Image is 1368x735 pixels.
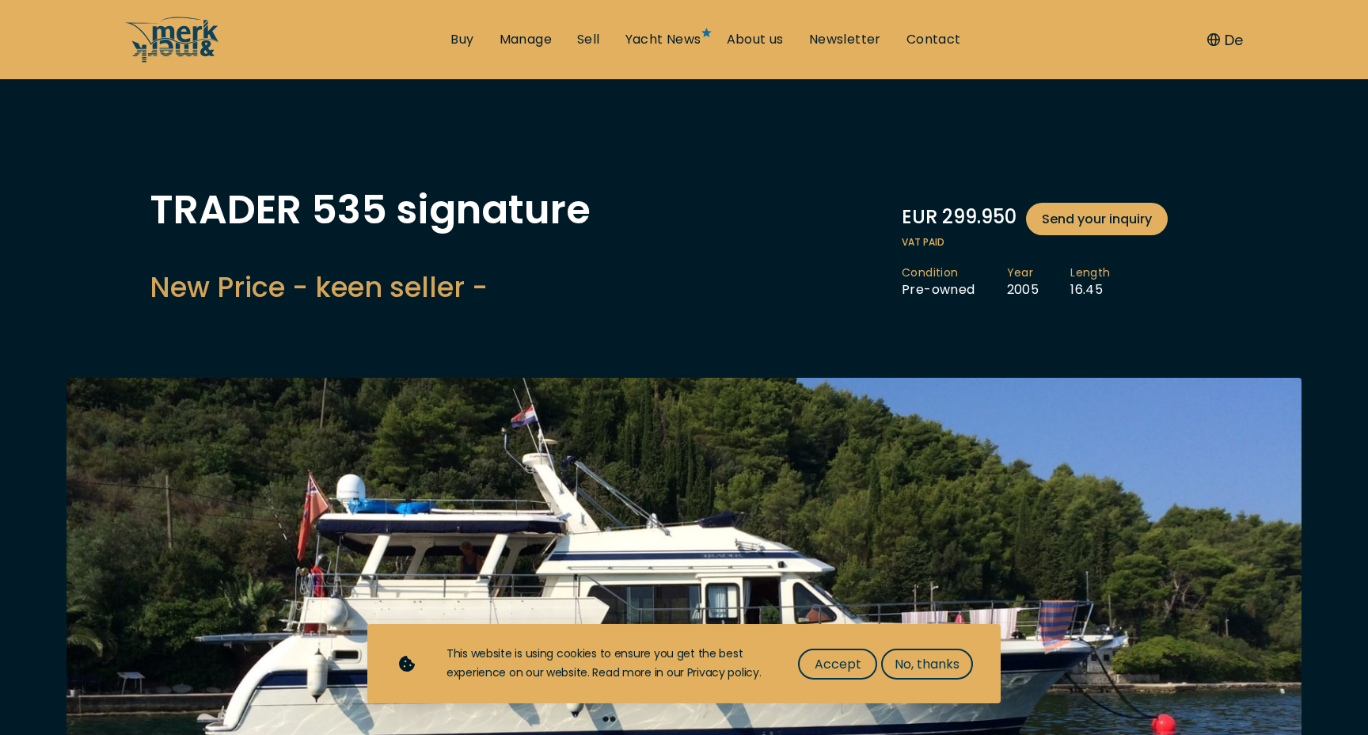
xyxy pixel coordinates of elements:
[815,654,861,674] span: Accept
[798,649,877,680] button: Accept
[902,265,1007,299] li: Pre-owned
[500,31,552,48] a: Manage
[1042,209,1152,229] span: Send your inquiry
[577,31,600,48] a: Sell
[1007,265,1039,281] span: Year
[1026,203,1168,235] a: Send your inquiry
[1207,29,1243,51] button: De
[727,31,784,48] a: About us
[450,31,473,48] a: Buy
[809,31,881,48] a: Newsletter
[625,31,701,48] a: Yacht News
[902,265,975,281] span: Condition
[150,268,591,307] h2: New Price - keen seller -
[150,190,591,230] h1: TRADER 535 signature
[687,665,759,680] a: Privacy policy
[906,31,961,48] a: Contact
[881,649,973,680] button: No, thanks
[1007,265,1071,299] li: 2005
[895,654,959,674] span: No, thanks
[902,203,1218,235] div: EUR 299.950
[902,235,1218,249] span: VAT paid
[446,645,766,683] div: This website is using cookies to ensure you get the best experience on our website. Read more in ...
[1070,265,1142,299] li: 16.45
[1070,265,1110,281] span: Length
